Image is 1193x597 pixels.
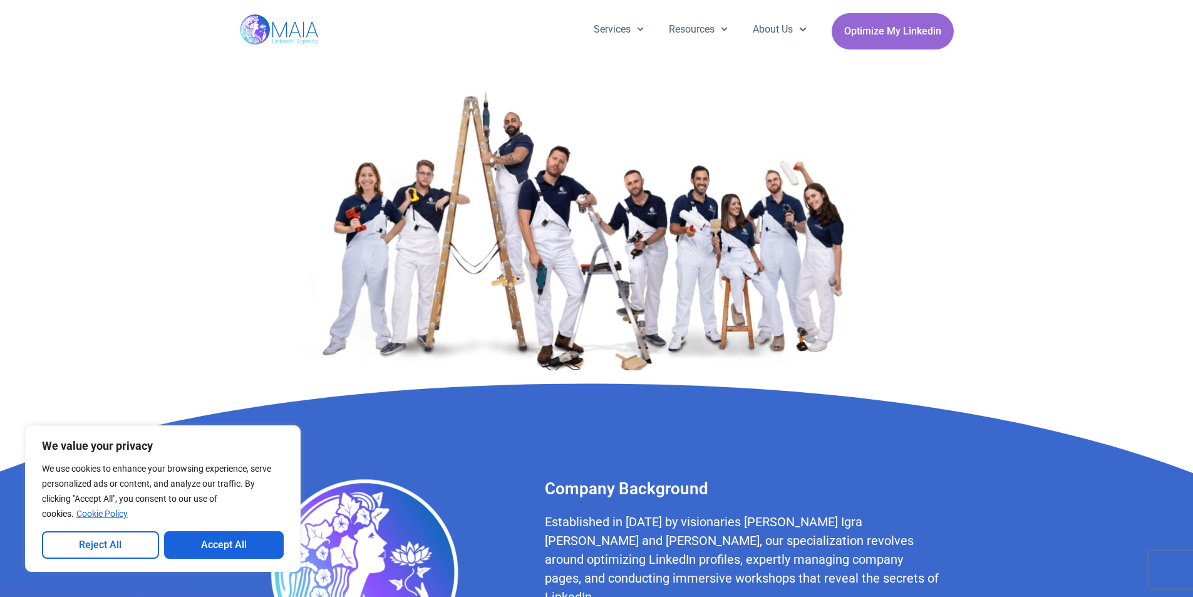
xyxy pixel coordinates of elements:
[545,477,941,500] h2: Company Background
[844,19,941,43] span: Optimize My Linkedin
[25,425,301,572] div: We value your privacy
[581,13,656,46] a: Services
[740,13,819,46] a: About Us
[76,508,128,519] a: Cookie Policy
[42,439,284,454] p: We value your privacy
[42,531,159,559] button: Reject All
[581,13,819,46] nav: Menu
[832,13,954,49] a: Optimize My Linkedin
[164,531,284,559] button: Accept All
[656,13,740,46] a: Resources
[42,461,284,521] p: We use cookies to enhance your browsing experience, serve personalized ads or content, and analyz...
